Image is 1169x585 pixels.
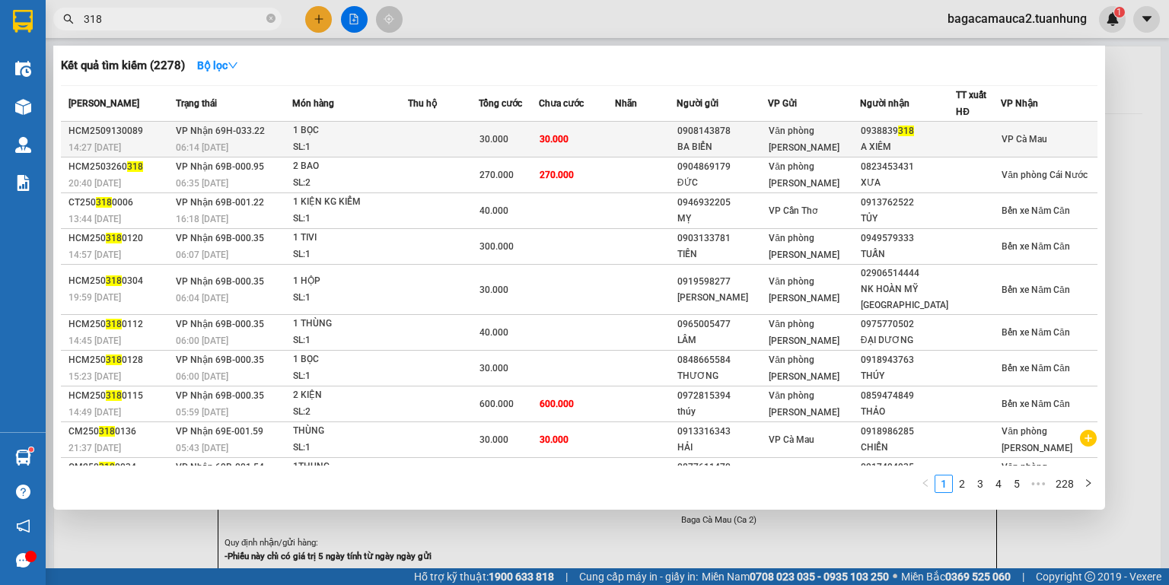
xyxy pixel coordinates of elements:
div: 0918986285 [861,424,955,440]
span: Món hàng [292,98,334,109]
strong: Bộ lọc [197,59,238,72]
span: 05:59 [DATE] [176,407,228,418]
span: VP Nhận 69B-000.95 [176,161,264,172]
div: LÂM [677,332,768,348]
span: VP Nhận 69B-001.22 [176,197,264,208]
span: Bến xe Năm Căn [1002,285,1069,295]
div: 0918943763 [861,352,955,368]
div: 1 HỘP [293,273,407,290]
span: 600.000 [479,399,514,409]
span: search [63,14,74,24]
div: 0913762522 [861,195,955,211]
span: [PERSON_NAME] [68,98,139,109]
div: 0903133781 [677,231,768,246]
span: VP Nhận 69B-000.35 [176,319,264,329]
span: 14:27 [DATE] [68,142,121,153]
a: 1 [935,475,952,492]
div: ĐẠI DƯƠNG [861,332,955,348]
span: 318 [96,197,112,208]
div: HCM250 0120 [68,231,171,246]
span: Bến xe Năm Căn [1002,399,1069,409]
span: 06:00 [DATE] [176,371,228,382]
div: 2 BAO [293,158,407,175]
span: Văn phòng [PERSON_NAME] [1002,426,1072,453]
span: 14:57 [DATE] [68,250,121,260]
span: 14:49 [DATE] [68,407,121,418]
span: 06:35 [DATE] [176,178,228,189]
span: Văn phòng [PERSON_NAME] [1002,462,1072,489]
div: [PERSON_NAME] [677,290,768,306]
div: 0975770502 [861,316,955,332]
li: 3 [971,475,989,493]
span: 15:23 [DATE] [68,371,121,382]
div: SL: 1 [293,290,407,307]
div: SL: 1 [293,440,407,456]
span: 13:44 [DATE] [68,214,121,224]
span: VP Nhận 69B-000.35 [176,276,264,287]
span: phone [88,56,100,68]
div: ĐỨC [677,175,768,191]
span: 600.000 [540,399,574,409]
button: Bộ lọcdown [185,53,250,78]
span: 40.000 [479,327,508,338]
span: Tổng cước [479,98,522,109]
b: [PERSON_NAME] [88,10,215,29]
li: 85 [PERSON_NAME] [7,33,290,52]
span: left [921,478,930,488]
span: 30.000 [479,285,508,295]
span: 318 [106,390,122,401]
span: Văn phòng [PERSON_NAME] [769,126,839,153]
img: warehouse-icon [15,61,31,77]
div: thúy [677,404,768,420]
div: HCM250 0115 [68,388,171,404]
div: 2 KIỆN [293,387,407,404]
span: notification [16,519,30,533]
span: VP Nhận 69B-000.35 [176,390,264,401]
span: 318 [898,126,914,136]
button: left [916,475,935,493]
span: VP Cà Mau [769,434,814,445]
span: Văn phòng [PERSON_NAME] [769,354,839,382]
div: SL: 2 [293,404,407,421]
span: 19:59 [DATE] [68,292,121,303]
div: 0972815394 [677,388,768,404]
div: HẢI [677,440,768,456]
img: warehouse-icon [15,450,31,466]
div: 1 THÙNG [293,316,407,332]
div: SL: 2 [293,175,407,192]
div: 02906514444 [861,265,955,281]
span: 318 [106,319,122,329]
span: VP Nhận 69B-000.35 [176,354,264,365]
div: 1 BỌC [293,122,407,139]
span: Văn phòng [PERSON_NAME] [769,319,839,346]
span: right [1084,478,1093,488]
div: 1 KIỆN KG KIỂM [293,194,407,211]
span: Trạng thái [176,98,217,109]
div: NK HOÀN MỸ [GEOGRAPHIC_DATA] [861,281,955,313]
span: 30.000 [540,434,569,445]
span: Thu hộ [408,98,437,109]
div: TỦY [861,211,955,227]
span: VP Nhận [1001,98,1038,109]
div: 1 TIVI [293,230,407,246]
input: Tìm tên, số ĐT hoặc mã đơn [84,11,263,27]
h3: Kết quả tìm kiếm ( 2278 ) [61,58,185,74]
div: THÚY [861,368,955,384]
span: VP Nhận 69H-033.22 [176,126,265,136]
span: 06:14 [DATE] [176,142,228,153]
img: solution-icon [15,175,31,191]
div: HCM250 0112 [68,316,171,332]
a: 3 [972,475,989,492]
div: TIẾN [677,246,768,262]
span: VP Gửi [768,98,797,109]
li: Next Page [1079,475,1097,493]
div: 0877611470 [677,459,768,475]
span: plus-circle [1080,430,1097,447]
span: VP Nhận 69B-001.54 [176,462,264,472]
span: Văn phòng Cái Nước [1002,170,1088,180]
span: 300.000 [479,241,514,252]
div: TUẤN [861,246,955,262]
div: 0917494935 [861,459,955,475]
div: HCM2503260 [68,159,171,175]
div: 0965005477 [677,316,768,332]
